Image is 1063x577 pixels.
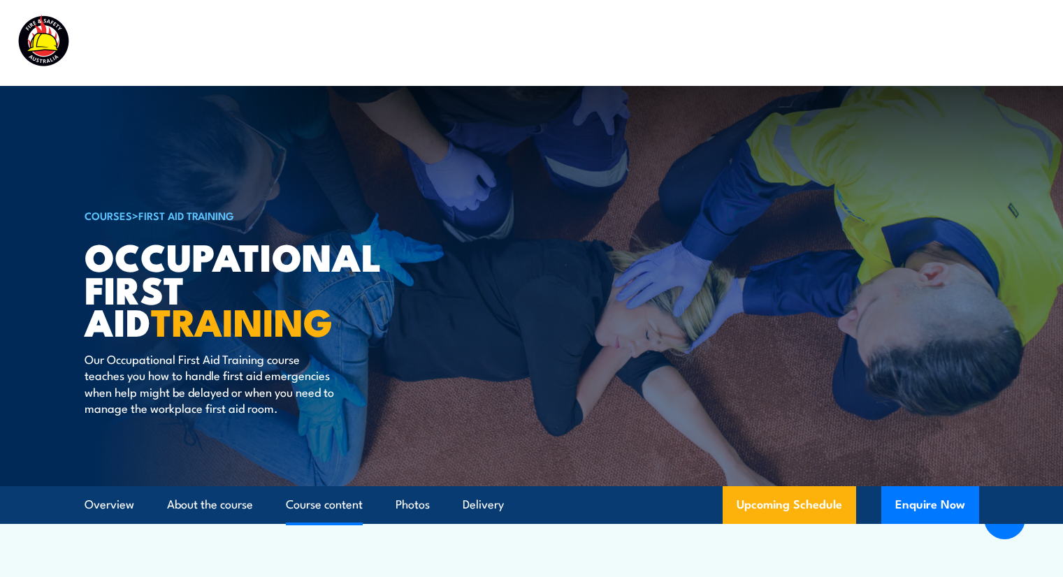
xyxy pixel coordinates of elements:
[700,24,751,61] a: About Us
[85,207,430,224] h6: >
[396,486,430,523] a: Photos
[286,486,363,523] a: Course content
[379,24,472,61] a: Course Calendar
[85,486,134,523] a: Overview
[844,24,923,61] a: Learner Portal
[953,24,997,61] a: Contact
[463,486,504,523] a: Delivery
[85,351,340,416] p: Our Occupational First Aid Training course teaches you how to handle first aid emergencies when h...
[782,24,813,61] a: News
[881,486,979,524] button: Enquire Now
[723,486,856,524] a: Upcoming Schedule
[138,207,234,223] a: First Aid Training
[85,240,430,337] h1: Occupational First Aid
[151,291,333,349] strong: TRAINING
[167,486,253,523] a: About the course
[85,207,132,223] a: COURSES
[502,24,669,61] a: Emergency Response Services
[304,24,348,61] a: Courses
